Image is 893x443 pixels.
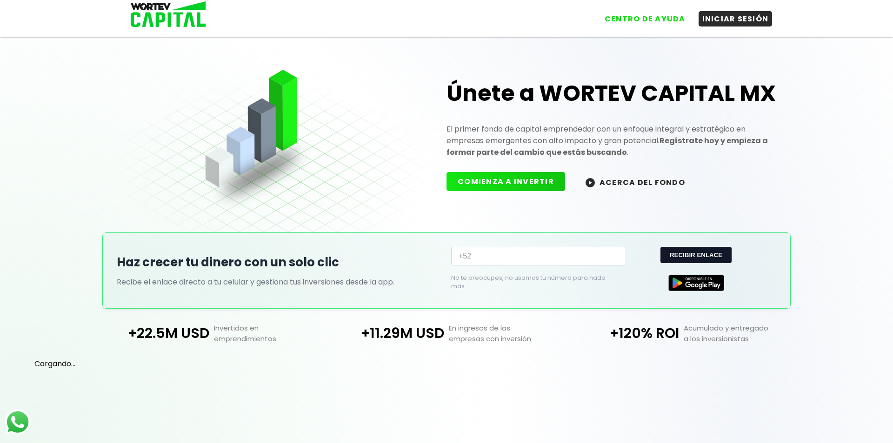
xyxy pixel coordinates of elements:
p: Acumulado y entregado a los inversionistas [679,323,799,344]
button: CENTRO DE AYUDA [601,11,689,26]
strong: Regístrate hoy y empieza a formar parte del cambio que estás buscando [446,135,768,158]
h1: Únete a WORTEV CAPITAL MX [446,79,776,108]
p: En ingresos de las empresas con inversión [444,323,564,344]
p: +11.29M USD [329,323,444,344]
button: RECIBIR ENLACE [660,247,732,263]
p: No te preocupes, no usamos tu número para nada más. [451,274,611,291]
img: logos_whatsapp-icon.242b2217.svg [5,409,31,435]
p: El primer fondo de capital emprendedor con un enfoque integral y estratégico en empresas emergent... [446,123,776,158]
p: Invertidos en emprendimientos [209,323,329,344]
img: wortev-capital-acerca-del-fondo [586,178,595,187]
a: COMIENZA A INVERTIR [446,176,574,187]
a: CENTRO DE AYUDA [592,4,689,26]
p: Recibe el enlace directo a tu celular y gestiona tus inversiones desde la app. [117,276,442,288]
p: +120% ROI [564,323,680,344]
button: ACERCA DEL FONDO [574,172,696,192]
p: Cargando... [34,358,859,370]
img: Google Play [668,275,724,291]
h2: Haz crecer tu dinero con un solo clic [117,253,442,271]
a: INICIAR SESIÓN [689,4,773,26]
button: COMIENZA A INVERTIR [446,172,565,191]
button: INICIAR SESIÓN [699,11,773,26]
p: +22.5M USD [94,323,209,344]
